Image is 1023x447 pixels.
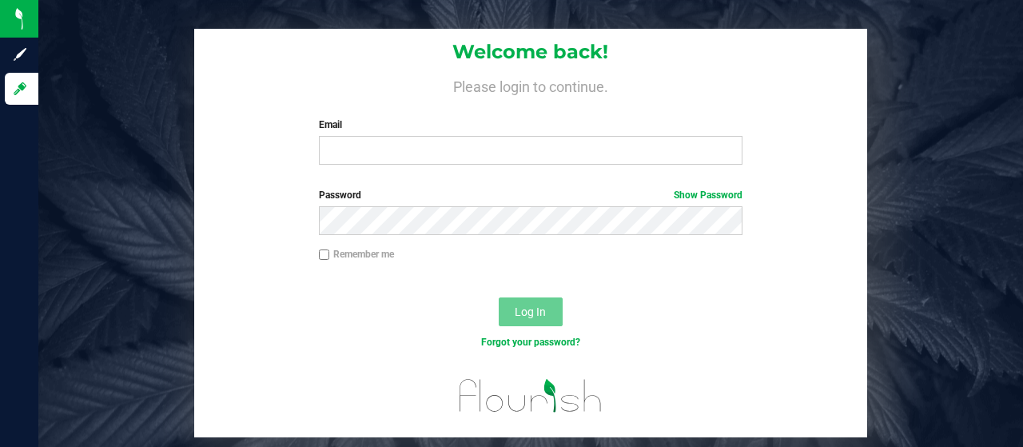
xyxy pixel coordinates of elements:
[12,46,28,62] inline-svg: Sign up
[319,190,361,201] span: Password
[481,337,580,348] a: Forgot your password?
[319,249,330,261] input: Remember me
[319,118,743,132] label: Email
[499,297,563,326] button: Log In
[319,247,394,261] label: Remember me
[194,76,866,95] h4: Please login to continue.
[194,42,866,62] h1: Welcome back!
[447,367,615,425] img: flourish_logo.svg
[515,305,546,318] span: Log In
[12,81,28,97] inline-svg: Log in
[674,190,742,201] a: Show Password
